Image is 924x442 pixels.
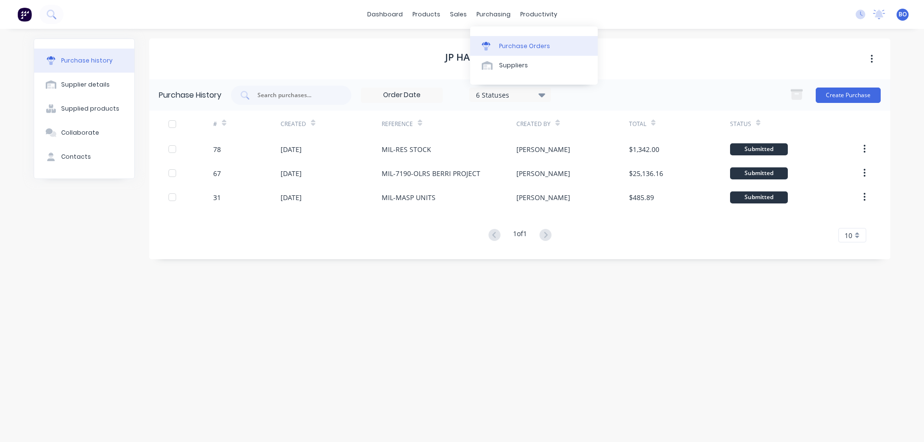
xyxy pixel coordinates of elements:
button: Collaborate [34,121,134,145]
div: Total [629,120,646,128]
div: $25,136.16 [629,168,663,178]
div: Supplied products [61,104,119,113]
div: [DATE] [281,168,302,178]
a: Purchase Orders [470,36,598,55]
button: Contacts [34,145,134,169]
div: $485.89 [629,192,654,202]
div: MIL-7190-OLRS BERRI PROJECT [382,168,480,178]
div: Reference [382,120,413,128]
div: Collaborate [61,128,99,137]
button: Supplier details [34,73,134,97]
span: BO [898,10,907,19]
div: [DATE] [281,192,302,202]
div: purchasing [472,7,515,22]
div: 67 [213,168,221,178]
div: Purchase Orders [499,42,550,51]
button: Create Purchase [816,88,881,103]
span: 10 [845,230,852,240]
div: Submitted [730,167,788,179]
div: [PERSON_NAME] [516,192,570,202]
div: productivity [515,7,562,22]
div: 6 Statuses [476,89,545,100]
div: Status [730,120,751,128]
button: Purchase history [34,49,134,73]
div: Contacts [61,152,91,161]
div: Purchase History [159,89,221,101]
div: Suppliers [499,61,528,70]
div: [PERSON_NAME] [516,144,570,154]
input: Order Date [361,88,442,102]
div: 31 [213,192,221,202]
div: MIL-MASP UNITS [382,192,436,202]
div: 1 of 1 [513,228,527,242]
div: Submitted [730,143,788,155]
button: Supplied products [34,97,134,121]
div: Created By [516,120,551,128]
img: Factory [17,7,32,22]
div: [DATE] [281,144,302,154]
h1: JP HARDWARE SUPPLIES PTY LTD [445,51,595,63]
div: Supplier details [61,80,110,89]
a: dashboard [362,7,408,22]
div: MIL-RES STOCK [382,144,431,154]
div: 78 [213,144,221,154]
div: Created [281,120,306,128]
div: [PERSON_NAME] [516,168,570,178]
div: # [213,120,217,128]
div: sales [445,7,472,22]
input: Search purchases... [257,90,336,100]
div: Purchase history [61,56,113,65]
div: $1,342.00 [629,144,659,154]
div: Submitted [730,191,788,203]
div: products [408,7,445,22]
a: Suppliers [470,56,598,75]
